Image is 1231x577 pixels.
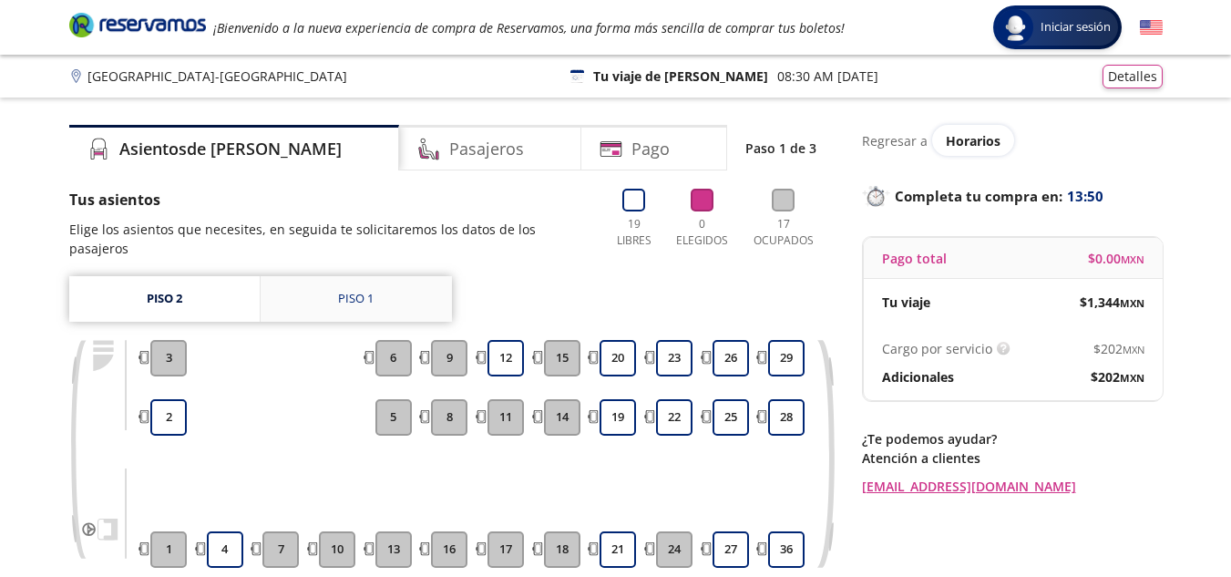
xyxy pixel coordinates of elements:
[631,137,670,161] h4: Pago
[862,183,1163,209] p: Completa tu compra en :
[487,531,524,568] button: 17
[1093,339,1144,358] span: $ 202
[544,531,580,568] button: 18
[69,220,591,258] p: Elige los asientos que necesites, en seguida te solicitaremos los datos de los pasajeros
[119,137,342,161] h4: Asientos de [PERSON_NAME]
[656,340,692,376] button: 23
[946,132,1000,149] span: Horarios
[862,125,1163,156] div: Regresar a ver horarios
[713,399,749,436] button: 25
[1080,293,1144,312] span: $ 1,344
[600,531,636,568] button: 21
[150,399,187,436] button: 2
[600,399,636,436] button: 19
[882,249,947,268] p: Pago total
[150,531,187,568] button: 1
[1140,16,1163,39] button: English
[69,11,206,38] i: Brand Logo
[600,340,636,376] button: 20
[213,19,845,36] em: ¡Bienvenido a la nueva experiencia de compra de Reservamos, una forma más sencilla de comprar tus...
[713,340,749,376] button: 26
[431,531,467,568] button: 16
[745,139,816,158] p: Paso 1 de 3
[1123,343,1144,356] small: MXN
[87,67,347,86] p: [GEOGRAPHIC_DATA] - [GEOGRAPHIC_DATA]
[1067,186,1103,207] span: 13:50
[672,216,733,249] p: 0 Elegidos
[375,531,412,568] button: 13
[150,340,187,376] button: 3
[882,339,992,358] p: Cargo por servicio
[338,290,374,308] div: Piso 1
[777,67,878,86] p: 08:30 AM [DATE]
[768,399,805,436] button: 28
[431,340,467,376] button: 9
[713,531,749,568] button: 27
[261,276,452,322] a: Piso 1
[882,367,954,386] p: Adicionales
[1088,249,1144,268] span: $ 0.00
[768,531,805,568] button: 36
[610,216,659,249] p: 19 Libres
[1033,18,1118,36] span: Iniciar sesión
[487,399,524,436] button: 11
[862,429,1163,448] p: ¿Te podemos ayudar?
[1121,252,1144,266] small: MXN
[375,340,412,376] button: 6
[69,11,206,44] a: Brand Logo
[1103,65,1163,88] button: Detalles
[1091,367,1144,386] span: $ 202
[544,399,580,436] button: 14
[593,67,768,86] p: Tu viaje de [PERSON_NAME]
[69,276,260,322] a: Piso 2
[882,293,930,312] p: Tu viaje
[1120,371,1144,385] small: MXN
[656,531,692,568] button: 24
[319,531,355,568] button: 10
[262,531,299,568] button: 7
[69,189,591,211] p: Tus asientos
[487,340,524,376] button: 12
[207,531,243,568] button: 4
[862,477,1163,496] a: [EMAIL_ADDRESS][DOMAIN_NAME]
[768,340,805,376] button: 29
[544,340,580,376] button: 15
[862,448,1163,468] p: Atención a clientes
[746,216,821,249] p: 17 Ocupados
[862,131,928,150] p: Regresar a
[449,137,524,161] h4: Pasajeros
[1120,296,1144,310] small: MXN
[656,399,692,436] button: 22
[375,399,412,436] button: 5
[431,399,467,436] button: 8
